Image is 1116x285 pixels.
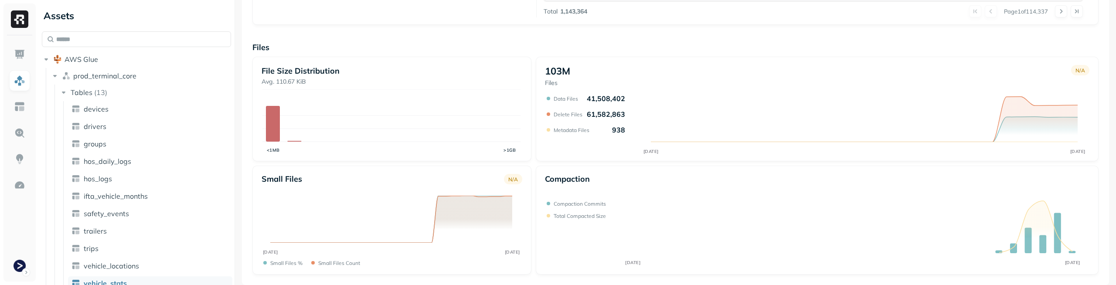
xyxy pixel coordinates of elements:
p: N/A [1075,67,1085,74]
a: groups [68,137,232,151]
button: prod_terminal_core [51,69,231,83]
p: File Size Distribution [262,66,522,76]
img: namespace [62,71,71,80]
img: Asset Explorer [14,101,25,112]
p: Data Files [554,95,578,102]
p: 41,508,402 [587,94,625,103]
img: Dashboard [14,49,25,60]
span: prod_terminal_core [73,71,136,80]
img: table [71,105,80,113]
a: hos_logs [68,172,232,186]
img: Terminal [14,260,26,272]
img: table [71,192,80,200]
p: Small files % [270,260,303,266]
img: table [71,261,80,270]
img: table [71,122,80,131]
tspan: [DATE] [625,260,640,265]
a: safety_events [68,207,232,221]
p: Compaction commits [554,200,606,207]
a: trailers [68,224,232,238]
a: ifta_vehicle_months [68,189,232,203]
span: AWS Glue [65,55,98,64]
span: hos_logs [84,174,112,183]
p: 103M [545,65,570,77]
p: N/A [508,176,518,183]
p: Total [544,7,558,16]
img: table [71,209,80,218]
a: hos_daily_logs [68,154,232,168]
div: Assets [42,9,231,23]
span: hos_daily_logs [84,157,131,166]
p: Metadata Files [554,127,589,133]
span: ifta_vehicle_months [84,192,148,200]
span: Tables [71,88,92,97]
p: ( 13 ) [94,88,107,97]
p: 938 [612,126,625,134]
img: root [53,55,62,64]
span: safety_events [84,209,129,218]
img: Optimization [14,180,25,191]
img: table [71,174,80,183]
p: Small files [262,174,302,184]
button: Tables(13) [59,85,232,99]
p: Small files count [318,260,360,266]
img: Insights [14,153,25,165]
img: Query Explorer [14,127,25,139]
p: Files [545,79,570,87]
p: Page 1 of 114,337 [1004,7,1048,15]
img: table [71,244,80,253]
span: trailers [84,227,107,235]
img: Assets [14,75,25,86]
tspan: [DATE] [262,249,278,255]
tspan: [DATE] [1065,260,1080,265]
a: devices [68,102,232,116]
p: 61,582,863 [587,110,625,119]
span: groups [84,139,106,148]
p: Compaction [545,174,590,184]
button: AWS Glue [42,52,231,66]
span: devices [84,105,109,113]
tspan: [DATE] [504,249,520,255]
a: drivers [68,119,232,133]
img: table [71,157,80,166]
tspan: [DATE] [643,149,659,154]
a: trips [68,241,232,255]
tspan: <1MB [266,147,279,153]
img: Ryft [11,10,28,28]
p: 1,143,364 [560,7,587,16]
span: trips [84,244,99,253]
p: Delete Files [554,111,582,118]
tspan: >1GB [504,147,516,153]
a: vehicle_locations [68,259,232,273]
img: table [71,227,80,235]
tspan: [DATE] [1070,149,1085,154]
span: vehicle_locations [84,261,139,270]
p: Files [252,42,1099,52]
span: drivers [84,122,106,131]
p: Avg. 110.67 KiB [262,78,522,86]
img: table [71,139,80,148]
p: Total compacted size [554,213,606,219]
